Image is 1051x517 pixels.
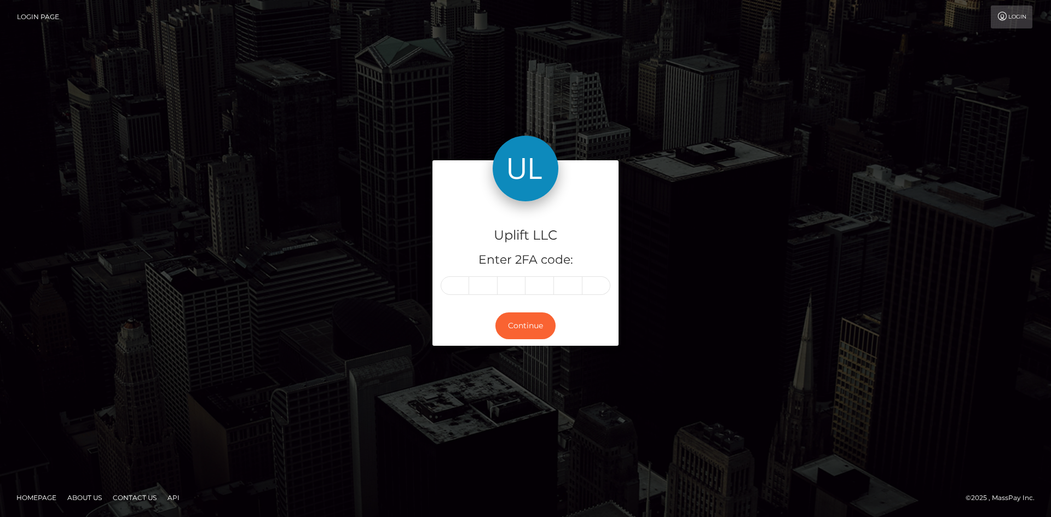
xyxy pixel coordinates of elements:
[17,5,59,28] a: Login Page
[495,312,556,339] button: Continue
[441,252,610,269] h5: Enter 2FA code:
[991,5,1032,28] a: Login
[63,489,106,506] a: About Us
[493,136,558,201] img: Uplift LLC
[966,492,1043,504] div: © 2025 , MassPay Inc.
[163,489,184,506] a: API
[108,489,161,506] a: Contact Us
[441,226,610,245] h4: Uplift LLC
[12,489,61,506] a: Homepage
